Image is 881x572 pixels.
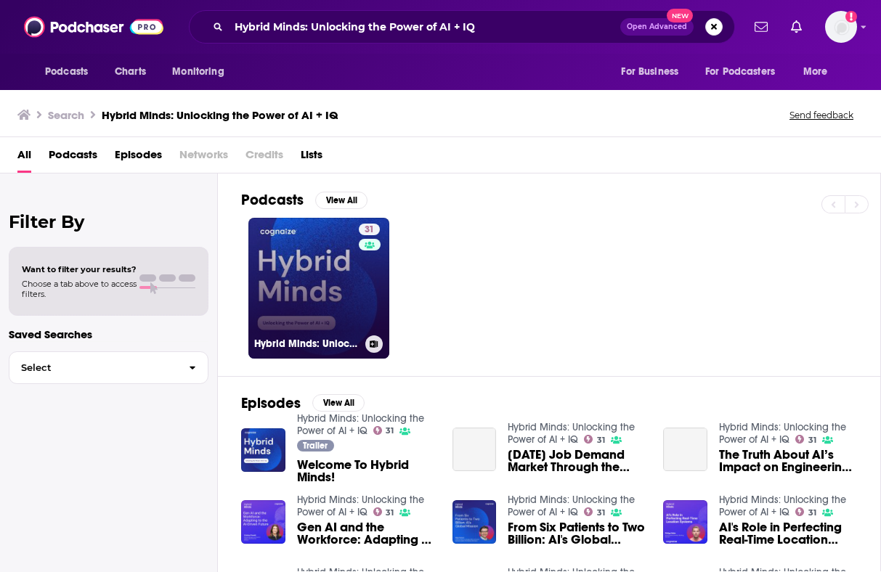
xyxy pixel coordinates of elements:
span: Networks [179,143,228,173]
button: Open AdvancedNew [620,18,694,36]
img: User Profile [825,11,857,43]
a: Hybrid Minds: Unlocking the Power of AI + IQ [508,421,635,446]
span: 31 [386,510,394,516]
a: Hybrid Minds: Unlocking the Power of AI + IQ [719,494,846,518]
span: [DATE] Job Demand Market Through the Power of AI [508,449,646,473]
button: open menu [162,58,243,86]
button: open menu [793,58,846,86]
span: Monitoring [172,62,224,82]
span: More [803,62,828,82]
a: Show notifications dropdown [785,15,808,39]
a: The Truth About AI’s Impact on Engineering Teams [663,428,707,472]
h3: Hybrid Minds: Unlocking the Power of AI + IQ [254,338,360,350]
button: Select [9,351,208,384]
h2: Episodes [241,394,301,412]
span: Podcasts [45,62,88,82]
span: New [667,9,693,23]
span: Trailer [303,441,328,450]
button: Show profile menu [825,11,857,43]
span: Select [9,363,177,372]
button: open menu [611,58,697,86]
a: 31 [795,507,816,516]
button: open menu [696,58,796,86]
a: Hybrid Minds: Unlocking the Power of AI + IQ [719,421,846,446]
img: From Six Patients to Two Billion: AI's Global Mission with Dr. Shez Partovi [452,500,497,544]
a: From Six Patients to Two Billion: AI's Global Mission with Dr. Shez Partovi [508,521,646,546]
a: 31 [584,435,605,444]
svg: Add a profile image [845,11,857,23]
button: View All [312,394,365,412]
span: Logged in as mtraynor [825,11,857,43]
a: 31 [373,426,394,435]
h3: Search [48,108,84,122]
a: Tomorrow’s Job Demand Market Through the Power of AI [508,449,646,473]
div: Search podcasts, credits, & more... [189,10,735,44]
a: 31 [373,507,394,516]
span: For Business [621,62,678,82]
span: 31 [808,510,816,516]
a: Hybrid Minds: Unlocking the Power of AI + IQ [508,494,635,518]
img: Podchaser - Follow, Share and Rate Podcasts [24,13,163,41]
a: Charts [105,58,155,86]
a: 31 [584,507,605,516]
a: Show notifications dropdown [749,15,774,39]
a: Gen AI and the Workforce: Adapting to the AI-Driven Future [297,521,435,546]
h3: Hybrid Minds: Unlocking the Power of AI + IQ [102,108,338,122]
a: Hybrid Minds: Unlocking the Power of AI + IQ [297,494,424,518]
button: open menu [35,58,107,86]
p: Saved Searches [9,327,208,341]
span: 31 [597,510,605,516]
img: Welcome To Hybrid Minds! [241,428,285,473]
a: AI's Role in Perfecting Real-Time Location Systems [719,521,857,546]
button: Send feedback [785,109,858,121]
img: AI's Role in Perfecting Real-Time Location Systems [663,500,707,544]
span: Choose a tab above to access filters. [22,279,137,299]
span: Credits [245,143,283,173]
img: Gen AI and the Workforce: Adapting to the AI-Driven Future [241,500,285,544]
span: From Six Patients to Two Billion: AI's Global Mission with Dr. Shez [PERSON_NAME] [508,521,646,546]
span: 31 [365,223,374,237]
a: Lists [301,143,322,173]
h2: Filter By [9,211,208,232]
span: Charts [115,62,146,82]
button: View All [315,192,368,209]
h2: Podcasts [241,191,304,209]
input: Search podcasts, credits, & more... [229,15,620,38]
a: 31Hybrid Minds: Unlocking the Power of AI + IQ [248,218,389,359]
span: For Podcasters [705,62,775,82]
a: Episodes [115,143,162,173]
span: 31 [597,437,605,444]
a: Tomorrow’s Job Demand Market Through the Power of AI [452,428,497,472]
span: 31 [386,428,394,434]
a: Hybrid Minds: Unlocking the Power of AI + IQ [297,412,424,437]
span: Want to filter your results? [22,264,137,274]
a: PodcastsView All [241,191,368,209]
a: EpisodesView All [241,394,365,412]
a: Podcasts [49,143,97,173]
span: 31 [808,437,816,444]
a: Welcome To Hybrid Minds! [297,459,435,483]
a: The Truth About AI’s Impact on Engineering Teams [719,449,857,473]
a: 31 [795,435,816,444]
span: Open Advanced [627,23,687,30]
a: All [17,143,31,173]
a: 31 [359,224,380,235]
